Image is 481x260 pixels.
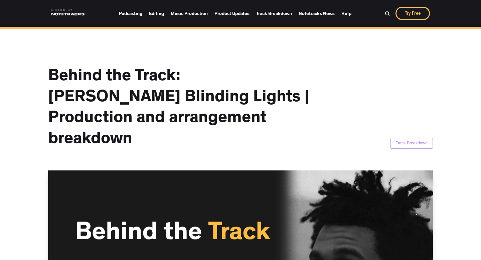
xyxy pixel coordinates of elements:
a: Music Production [171,9,208,18]
a: Notetracks News [299,9,335,18]
a: Try Free [395,7,430,20]
a: Track Breakdown [390,138,433,149]
div: Track Breakdown [396,140,428,147]
a: Track Breakdown [256,9,292,18]
a: Editing [149,9,164,18]
a: Product Updates [214,9,250,18]
img: Search Bar [385,11,390,16]
a: Podcasting [119,9,142,18]
a: Help [341,9,351,18]
h1: Behind the Track: [PERSON_NAME] Blinding Lights | Production and arrangement breakdown [48,67,315,150]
